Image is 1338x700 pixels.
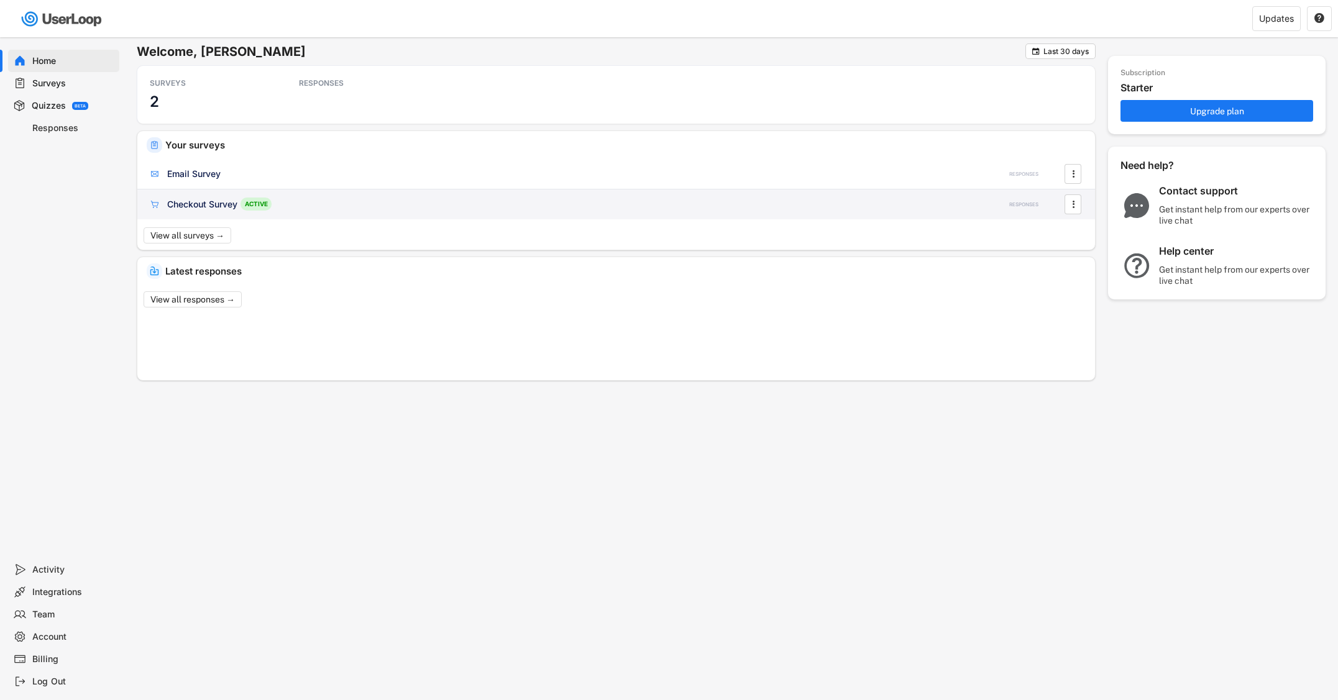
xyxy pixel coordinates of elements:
[1314,12,1324,24] text: 
[1120,81,1319,94] div: Starter
[32,55,114,67] div: Home
[144,227,231,243] button: View all surveys →
[1259,14,1294,23] div: Updates
[1031,47,1040,56] button: 
[1120,159,1207,172] div: Need help?
[32,676,114,688] div: Log Out
[144,291,242,307] button: View all responses →
[1120,193,1153,218] img: ChatMajor.svg
[1120,253,1153,278] img: QuestionMarkInverseMajor.svg
[32,609,114,620] div: Team
[32,78,114,89] div: Surveys
[299,78,411,88] div: RESPONSES
[1072,167,1075,180] text: 
[241,198,272,211] div: ACTIVE
[1067,165,1079,183] button: 
[32,631,114,643] div: Account
[167,198,237,211] div: Checkout Survey
[1159,204,1314,226] div: Get instant help from our experts over live chat
[150,92,159,111] h3: 2
[1072,198,1075,211] text: 
[1043,48,1089,55] div: Last 30 days
[1159,184,1314,198] div: Contact support
[1159,264,1314,286] div: Get instant help from our experts over live chat
[1159,245,1314,258] div: Help center
[165,140,1086,150] div: Your surveys
[1032,47,1040,56] text: 
[1067,195,1079,214] button: 
[32,100,66,112] div: Quizzes
[32,586,114,598] div: Integrations
[1009,171,1038,178] div: RESPONSES
[1314,13,1325,24] button: 
[32,653,114,665] div: Billing
[167,168,221,180] div: Email Survey
[150,266,159,276] img: IncomingMajor.svg
[19,6,106,32] img: userloop-logo-01.svg
[32,564,114,576] div: Activity
[1120,68,1165,78] div: Subscription
[150,78,262,88] div: SURVEYS
[165,266,1086,276] div: Latest responses
[32,122,114,134] div: Responses
[137,43,1025,60] h6: Welcome, [PERSON_NAME]
[75,104,86,108] div: BETA
[1009,201,1038,208] div: RESPONSES
[1120,100,1313,122] button: Upgrade plan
